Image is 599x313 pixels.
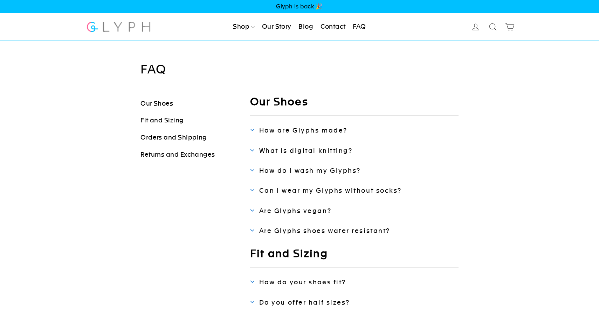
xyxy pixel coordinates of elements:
[140,151,215,158] a: Returns and Exchanges
[140,62,459,77] h1: FAQ
[250,166,459,175] a: How do I wash my Glyphs?
[350,19,369,35] a: FAQ
[86,17,151,36] img: Glyph
[250,278,459,286] a: How do your shoes fit?
[250,186,459,194] a: Can I wear my Glyphs without socks?
[250,227,459,235] a: Are Glyphs shoes water resistant?
[259,299,350,306] span: Do you offer half sizes?
[259,207,331,214] span: Are Glyphs vegan?
[259,187,402,194] span: Can I wear my Glyphs without socks?
[250,207,459,215] a: Are Glyphs vegan?
[250,247,459,268] h2: Fit and Sizing
[259,147,353,154] span: What is digital knitting?
[259,127,347,134] span: How are Glyphs made?
[140,116,184,124] a: Fit and Sizing
[259,278,346,286] span: How do your shoes fit?
[250,147,459,155] a: What is digital knitting?
[230,19,369,35] ul: Primary
[140,100,173,107] a: Our Shoes
[250,95,459,116] h2: Our Shoes
[259,167,361,174] span: How do I wash my Glyphs?
[259,19,294,35] a: Our Story
[259,227,390,234] span: Are Glyphs shoes water resistant?
[140,134,207,141] a: Orders and Shipping
[250,126,459,134] a: How are Glyphs made?
[296,19,316,35] a: Blog
[318,19,349,35] a: Contact
[250,298,459,306] a: Do you offer half sizes?
[230,19,257,35] a: Shop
